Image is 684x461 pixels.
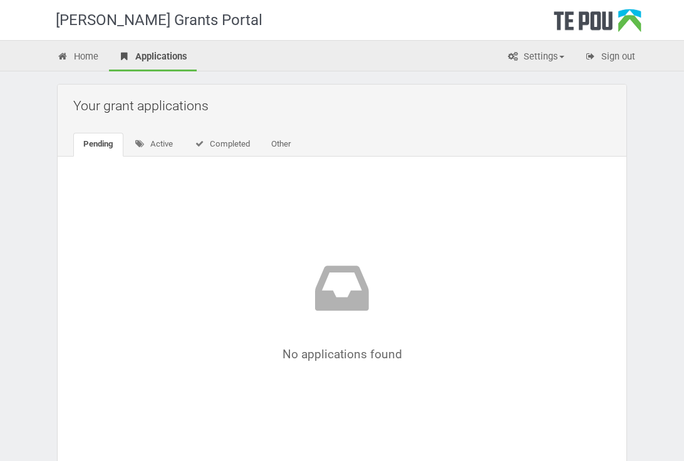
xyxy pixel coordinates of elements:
div: Te Pou Logo [554,9,641,40]
a: Other [261,133,301,157]
div: No applications found [111,257,573,361]
a: Active [125,133,183,157]
a: Applications [109,44,197,71]
a: Completed [184,133,260,157]
a: Settings [497,44,574,71]
a: Home [48,44,108,71]
a: Pending [73,133,123,157]
a: Sign out [575,44,645,71]
h2: Your grant applications [73,91,617,120]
